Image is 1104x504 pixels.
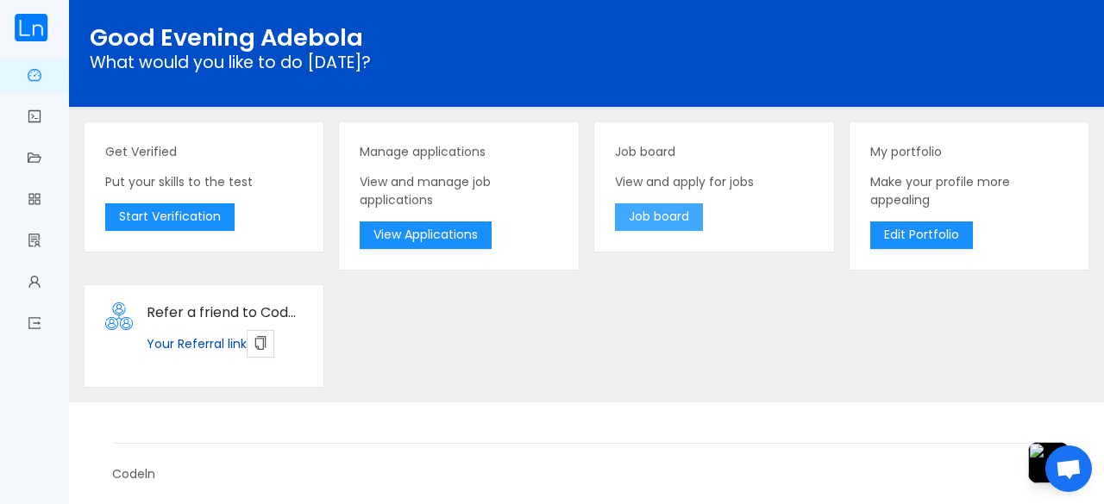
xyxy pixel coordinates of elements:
[870,143,1069,161] p: My portfolio
[360,221,492,249] button: View Applications
[28,183,41,219] a: icon: appstore
[615,173,813,191] p: View and apply for jobs
[90,56,1083,70] p: What would you like to do [DATE]?
[90,21,363,54] span: Good Evening Adebola
[147,330,304,358] p: Your Referral link
[247,330,274,358] button: icon: copy
[28,100,41,136] a: icon: code
[28,59,41,95] a: icon: dashboard
[360,143,558,161] p: Manage applications
[615,203,703,231] button: Job board
[360,173,558,209] p: View and manage job applications
[105,173,304,191] p: Put your skills to the test
[1045,445,1092,492] div: Open chat
[615,143,813,161] p: Job board
[28,224,41,260] a: icon: solution
[28,265,41,302] a: icon: user
[105,302,133,330] img: refer_vsdx9m.png
[14,14,48,41] img: cropped.59e8b842.png
[105,143,304,161] p: Get Verified
[28,141,41,177] a: icon: folder-open
[105,203,235,231] button: Start Verification
[870,173,1069,209] p: Make your profile more appealing
[870,221,973,249] button: Edit Portfolio
[69,402,1104,504] footer: Codeln
[147,302,304,323] div: Refer a friend to Codeln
